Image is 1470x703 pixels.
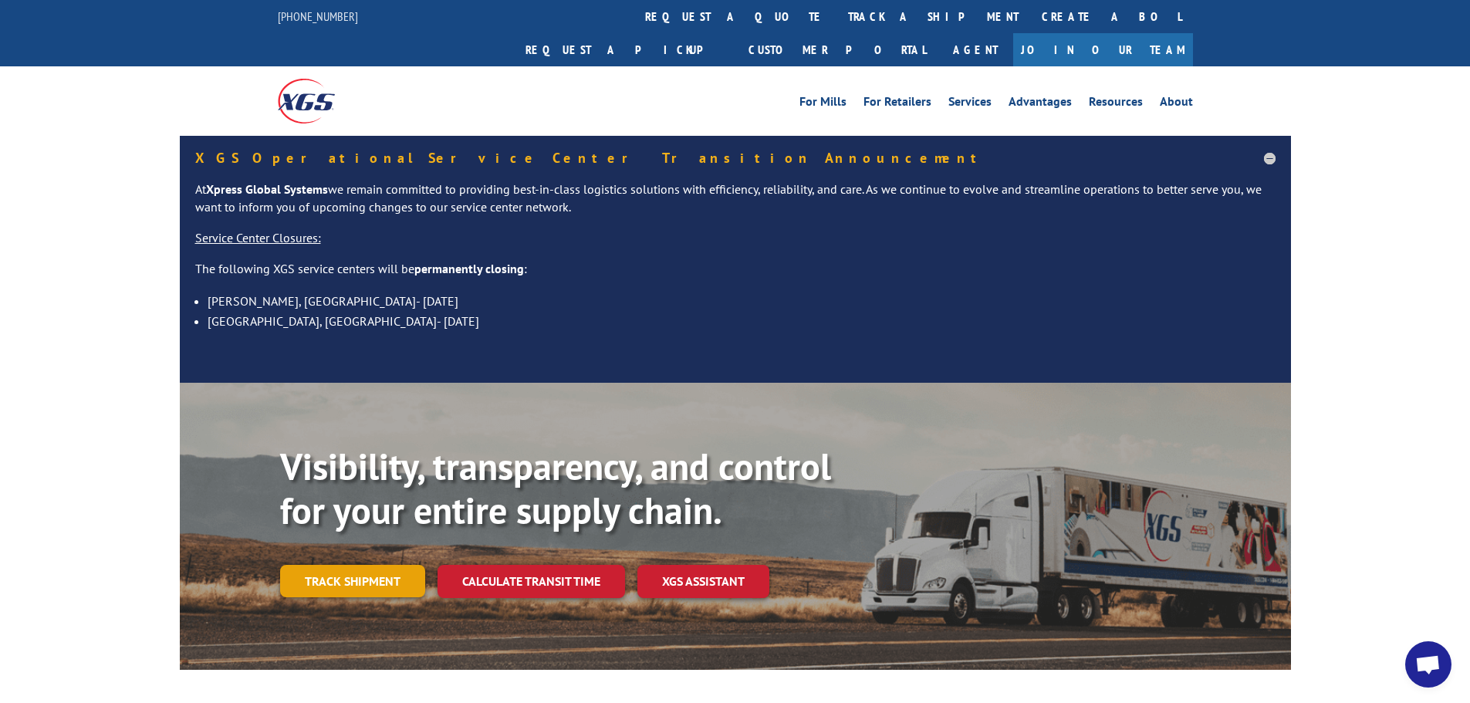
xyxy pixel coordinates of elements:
[438,565,625,598] a: Calculate transit time
[737,33,938,66] a: Customer Portal
[195,151,1276,165] h5: XGS Operational Service Center Transition Announcement
[414,261,524,276] strong: permanently closing
[1160,96,1193,113] a: About
[195,230,321,245] u: Service Center Closures:
[1013,33,1193,66] a: Join Our Team
[195,260,1276,291] p: The following XGS service centers will be :
[799,96,847,113] a: For Mills
[938,33,1013,66] a: Agent
[637,565,769,598] a: XGS ASSISTANT
[208,291,1276,311] li: [PERSON_NAME], [GEOGRAPHIC_DATA]- [DATE]
[280,442,831,535] b: Visibility, transparency, and control for your entire supply chain.
[208,311,1276,331] li: [GEOGRAPHIC_DATA], [GEOGRAPHIC_DATA]- [DATE]
[206,181,328,197] strong: Xpress Global Systems
[280,565,425,597] a: Track shipment
[1009,96,1072,113] a: Advantages
[948,96,992,113] a: Services
[278,8,358,24] a: [PHONE_NUMBER]
[1089,96,1143,113] a: Resources
[514,33,737,66] a: Request a pickup
[863,96,931,113] a: For Retailers
[195,181,1276,230] p: At we remain committed to providing best-in-class logistics solutions with efficiency, reliabilit...
[1405,641,1451,688] a: Open chat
